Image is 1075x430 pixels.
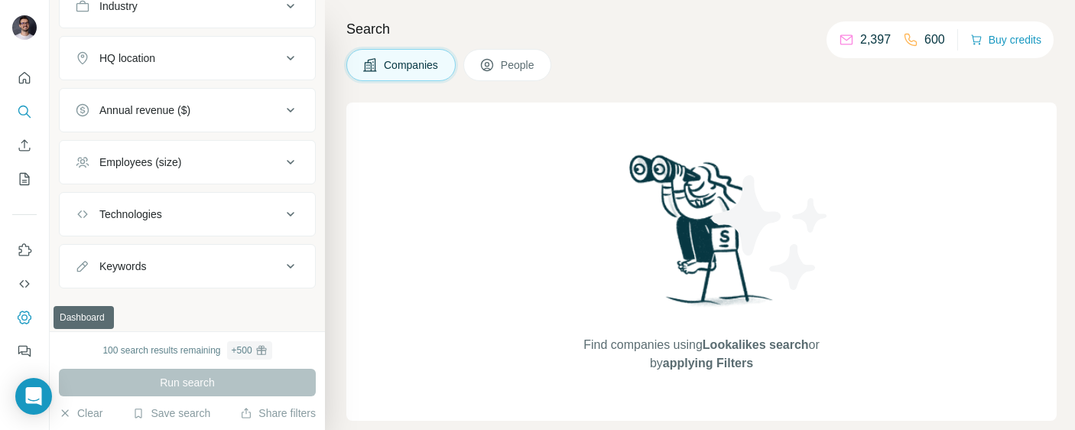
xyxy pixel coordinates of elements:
[60,248,315,285] button: Keywords
[102,341,271,360] div: 100 search results remaining
[15,378,52,415] div: Open Intercom Messenger
[384,57,440,73] span: Companies
[232,344,252,357] div: + 500
[12,132,37,159] button: Enrich CSV
[924,31,945,49] p: 600
[60,92,315,129] button: Annual revenue ($)
[12,236,37,264] button: Use Surfe on LinkedIn
[12,304,37,331] button: Dashboard
[132,406,210,421] button: Save search
[12,98,37,125] button: Search
[12,337,37,365] button: Feedback
[60,40,315,77] button: HQ location
[622,151,781,321] img: Surfe Illustration - Woman searching with binoculars
[12,15,37,40] img: Avatar
[663,357,753,370] span: applying Filters
[579,336,823,373] span: Find companies using or by
[99,50,155,66] div: HQ location
[346,18,1057,40] h4: Search
[99,259,146,274] div: Keywords
[240,406,316,421] button: Share filters
[860,31,891,49] p: 2,397
[970,29,1041,50] button: Buy credits
[703,338,809,351] span: Lookalikes search
[60,196,315,233] button: Technologies
[99,103,190,118] div: Annual revenue ($)
[12,64,37,92] button: Quick start
[12,270,37,298] button: Use Surfe API
[501,57,536,73] span: People
[99,207,162,222] div: Technologies
[59,406,102,421] button: Clear
[12,165,37,193] button: My lists
[60,144,315,181] button: Employees (size)
[702,164,840,301] img: Surfe Illustration - Stars
[99,155,181,170] div: Employees (size)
